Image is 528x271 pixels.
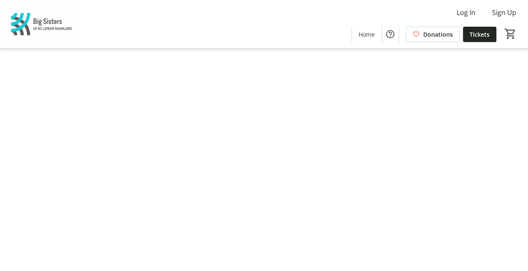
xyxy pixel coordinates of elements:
[359,30,375,39] span: Home
[423,30,453,39] span: Donations
[503,26,518,41] button: Cart
[492,8,516,18] span: Sign Up
[485,6,523,19] button: Sign Up
[352,27,381,42] a: Home
[406,27,460,42] a: Donations
[450,6,482,19] button: Log In
[463,27,496,42] a: Tickets
[470,30,490,39] span: Tickets
[5,3,79,45] img: Big Sisters of BC Lower Mainland's Logo
[457,8,475,18] span: Log In
[382,26,399,43] button: Help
